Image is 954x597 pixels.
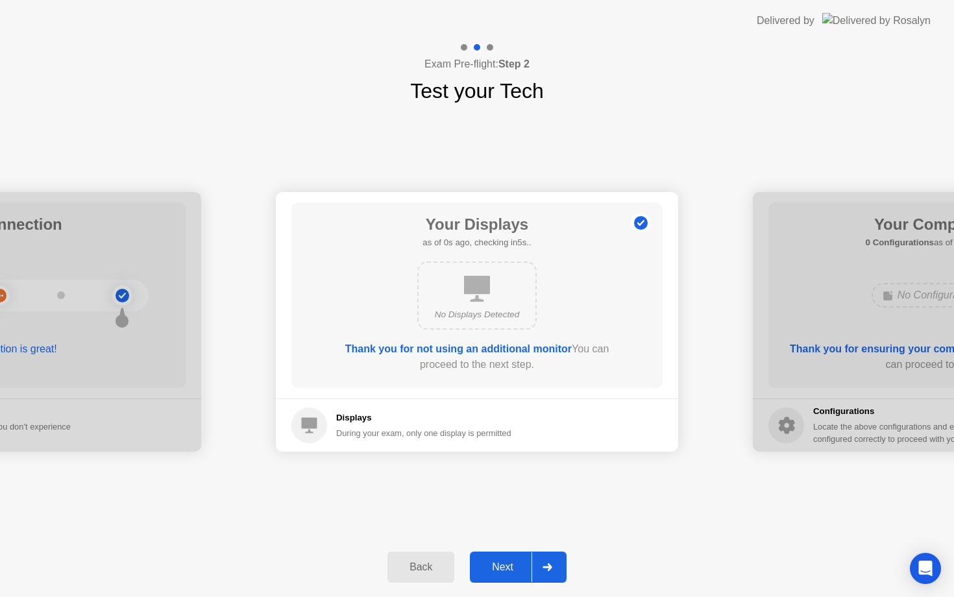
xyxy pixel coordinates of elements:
[391,561,450,573] div: Back
[387,552,454,583] button: Back
[422,213,531,236] h1: Your Displays
[757,13,814,29] div: Delivered by
[498,58,530,69] b: Step 2
[410,75,544,106] h1: Test your Tech
[336,427,511,439] div: During your exam, only one display is permitted
[328,341,626,372] div: You can proceed to the next step.
[429,308,525,321] div: No Displays Detected
[910,553,941,584] div: Open Intercom Messenger
[470,552,567,583] button: Next
[336,411,511,424] h5: Displays
[422,236,531,249] h5: as of 0s ago, checking in5s..
[474,561,532,573] div: Next
[822,13,931,28] img: Delivered by Rosalyn
[424,56,530,72] h4: Exam Pre-flight:
[345,343,572,354] b: Thank you for not using an additional monitor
